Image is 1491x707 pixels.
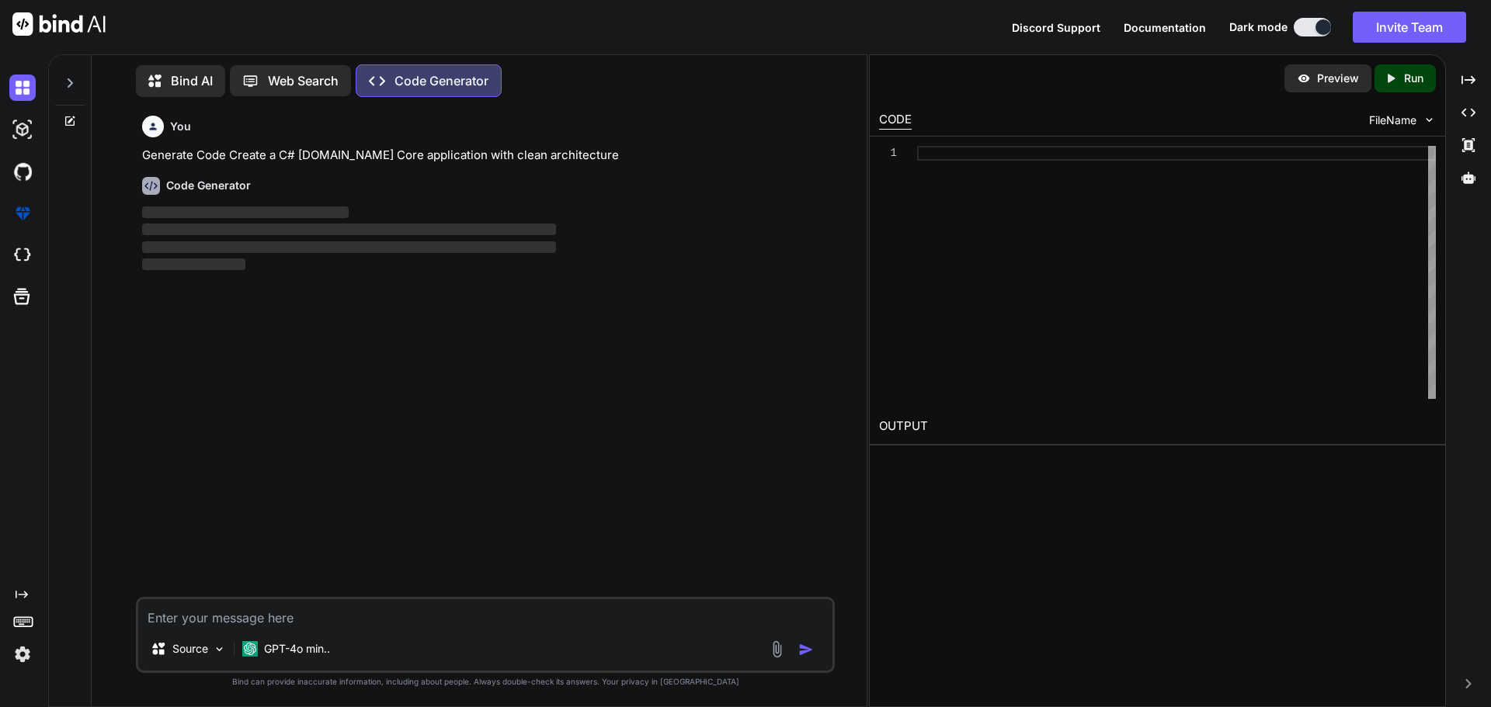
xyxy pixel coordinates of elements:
img: preview [1297,71,1311,85]
div: 1 [879,146,897,161]
h6: You [170,119,191,134]
p: Code Generator [394,71,488,90]
span: FileName [1369,113,1416,128]
button: Invite Team [1353,12,1466,43]
img: darkChat [9,75,36,101]
span: ‌ [142,258,245,270]
span: ‌ [142,224,556,235]
p: Generate Code Create a C# [DOMAIN_NAME] Core application with clean architecture [142,147,832,165]
img: GPT-4o mini [242,641,258,657]
p: Preview [1317,71,1359,86]
img: icon [798,642,814,657]
img: Pick Models [213,643,226,656]
h6: Code Generator [166,178,251,193]
img: attachment [768,640,786,658]
p: Bind AI [171,71,213,90]
p: Source [172,641,208,657]
p: Bind can provide inaccurate information, including about people. Always double-check its answers.... [136,676,835,688]
img: chevron down [1423,113,1436,126]
img: githubDark [9,158,36,185]
h2: OUTPUT [870,408,1445,445]
span: Discord Support [1012,21,1100,34]
img: Bind AI [12,12,106,36]
img: darkAi-studio [9,116,36,143]
span: ‌ [142,241,556,253]
span: ‌ [142,206,349,218]
img: cloudideIcon [9,242,36,269]
span: Dark mode [1229,19,1288,35]
div: CODE [879,111,912,130]
p: GPT-4o min.. [264,641,330,657]
img: settings [9,641,36,667]
button: Documentation [1124,19,1206,36]
p: Web Search [268,71,339,90]
p: Run [1404,71,1423,86]
span: Documentation [1124,21,1206,34]
img: premium [9,200,36,227]
button: Discord Support [1012,19,1100,36]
